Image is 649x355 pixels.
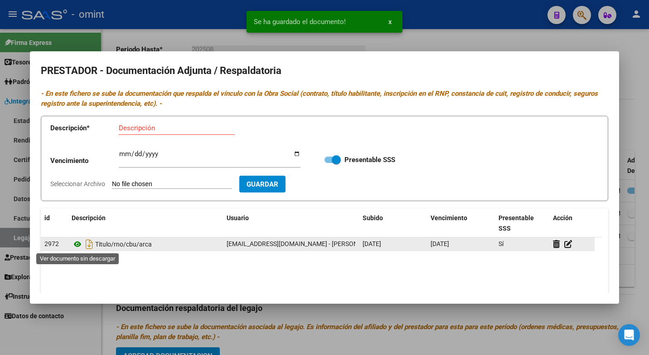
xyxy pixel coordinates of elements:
[50,123,119,133] p: Descripción
[495,208,549,238] datatable-header-cell: Presentable SSS
[227,214,249,222] span: Usuario
[239,176,286,192] button: Guardar
[247,180,278,188] span: Guardar
[499,214,534,232] span: Presentable SSS
[68,208,223,238] datatable-header-cell: Descripción
[388,18,392,26] span: x
[227,240,380,247] span: [EMAIL_ADDRESS][DOMAIN_NAME] - [PERSON_NAME]
[41,62,608,79] h2: PRESTADOR - Documentación Adjunta / Respaldatoria
[223,208,359,238] datatable-header-cell: Usuario
[44,240,59,247] span: 2972
[427,208,495,238] datatable-header-cell: Vencimiento
[344,156,395,164] strong: Presentable SSS
[363,214,383,222] span: Subido
[44,214,50,222] span: id
[359,208,427,238] datatable-header-cell: Subido
[41,89,598,108] i: - En este fichero se sube la documentación que respalda el vínculo con la Obra Social (contrato, ...
[41,208,68,238] datatable-header-cell: id
[254,17,346,26] span: Se ha guardado el documento!
[553,214,572,222] span: Acción
[381,14,399,30] button: x
[363,240,381,247] span: [DATE]
[431,214,467,222] span: Vencimiento
[83,237,95,251] i: Descargar documento
[549,208,595,238] datatable-header-cell: Acción
[618,324,640,346] div: Open Intercom Messenger
[50,180,105,187] span: Seleccionar Archivo
[95,241,152,248] span: Titulo/rno/cbu/arca
[50,156,119,166] p: Vencimiento
[499,240,504,247] span: Sí
[431,240,449,247] span: [DATE]
[72,214,106,222] span: Descripción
